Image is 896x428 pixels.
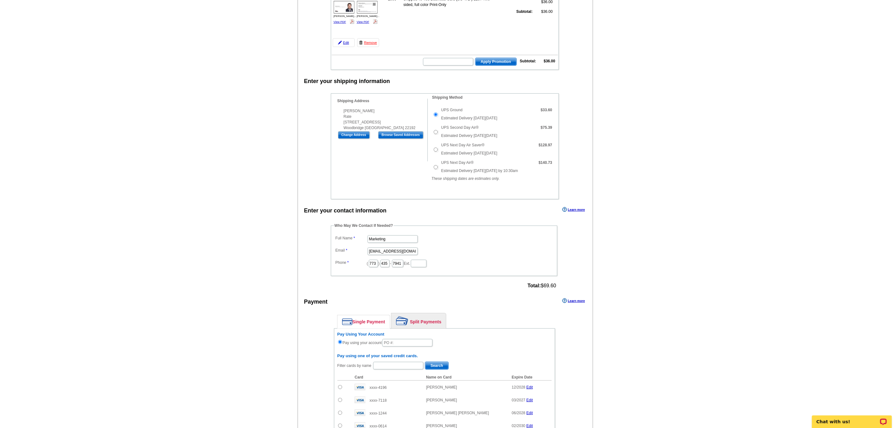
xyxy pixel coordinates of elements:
[357,1,378,13] img: small-thumb.jpg
[426,398,457,402] span: [PERSON_NAME]
[562,207,585,212] a: Learn more
[337,363,372,368] label: Filter cards by name
[352,374,423,381] th: Card
[304,77,390,86] div: Enter your shipping information
[441,151,497,155] span: Estimated Delivery [DATE][DATE]
[441,160,474,165] label: UPS Next Day Air®
[336,248,367,253] label: Email
[441,133,497,138] span: Estimated Delivery [DATE][DATE]
[338,131,370,139] input: Change Address
[541,125,552,130] strong: $75.39
[512,411,525,415] span: 06/2028
[512,424,525,428] span: 02/2030
[357,15,379,18] span: [PERSON_NAME]...
[342,318,353,325] img: single-payment.png
[304,206,387,215] div: Enter your contact information
[441,142,485,148] label: UPS Next Day Air Saver®
[527,411,533,415] a: Edit
[337,315,390,328] a: Single Payment
[544,59,555,63] strong: $36.00
[520,59,536,63] strong: Subtotal:
[336,260,367,265] label: Phone
[373,19,378,24] img: pdf_logo.png
[527,398,533,402] a: Edit
[378,131,423,139] input: Browse Saved Addresses
[357,20,369,23] a: View PDF
[534,8,553,15] td: $36.00
[528,283,541,288] strong: Total:
[509,374,552,381] th: Expire Date
[337,332,552,337] h6: Pay Using Your Account
[528,283,556,289] span: $69.60
[334,20,346,23] a: View PDF
[441,107,463,113] label: UPS Ground
[432,95,463,100] legend: Shipping Method
[350,19,354,24] img: pdf_logo.png
[355,384,365,390] img: visa.gif
[337,108,427,131] div: [PERSON_NAME] Rate [STREET_ADDRESS] Woodbridge [GEOGRAPHIC_DATA] 22192
[338,41,342,44] img: pencil-icon.gif
[441,169,518,173] span: Estimated Delivery [DATE][DATE] by 10:30am
[517,9,533,14] strong: Subtotal:
[334,223,394,228] legend: Who May We Contact If Needed?
[426,424,457,428] span: [PERSON_NAME]
[425,362,449,370] button: Search
[333,38,355,47] a: Edit
[369,411,387,415] span: xxxx-1244
[396,316,408,325] img: split-payment.png
[562,298,585,303] a: Learn more
[441,116,497,120] span: Estimated Delivery [DATE][DATE]
[337,353,552,358] h6: Pay using one of your saved credit cards.
[475,58,517,66] button: Apply Promotion
[441,125,479,130] label: UPS Second Day Air®
[512,398,525,402] span: 03/2027
[423,374,509,381] th: Name on Card
[425,362,448,369] span: Search
[359,41,363,44] img: trashcan-icon.gif
[391,313,446,328] a: Split Payments
[475,58,517,65] span: Apply Promotion
[369,385,387,390] span: xxxx-4196
[304,298,328,306] div: Payment
[512,385,525,389] span: 12/2028
[337,99,427,103] h4: Shipping Address
[541,108,552,112] strong: $33.60
[527,385,533,389] a: Edit
[538,143,552,147] strong: $128.97
[336,235,367,241] label: Full Name
[426,385,457,389] span: [PERSON_NAME]
[527,424,533,428] a: Edit
[382,339,432,347] input: PO #:
[334,258,554,268] dd: ( ) - Ext.
[357,38,379,47] a: Remove
[337,332,552,347] div: Pay using your account
[808,408,896,428] iframe: LiveChat chat widget
[369,398,387,403] span: xxxx-7118
[355,397,365,403] img: visa.gif
[355,410,365,416] img: visa.gif
[334,1,354,13] img: small-thumb.jpg
[432,176,500,181] em: These shipping dates are estimates only.
[426,411,489,415] span: [PERSON_NAME] [PERSON_NAME]
[334,15,356,18] span: [PERSON_NAME]...
[538,160,552,165] strong: $140.73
